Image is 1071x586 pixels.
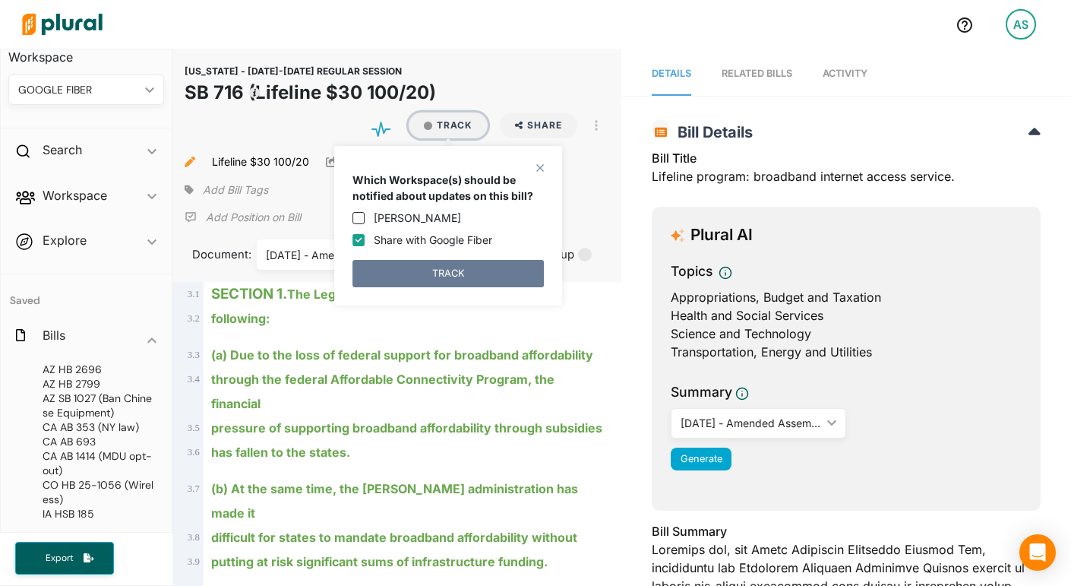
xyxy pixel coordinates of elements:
h3: Topics [671,261,712,281]
div: Science and Technology [671,325,1022,343]
span: CA [43,449,57,463]
span: 3 . 7 [188,483,200,494]
span: 3 . 3 [188,350,200,360]
h3: Plural AI [690,226,753,245]
button: Export [15,542,114,575]
span: AB 1414 (MDU opt-out) [43,449,152,477]
button: Lifeline $30 100/20 [204,149,317,174]
span: 3 . 1 [188,289,200,299]
ins: (a) Due to the loss of federal support for broadband affordability [211,347,593,363]
ins: putting at risk significant sums of infrastructure funding. [211,554,548,569]
span: Bill Details [670,123,753,141]
button: Share [500,112,578,138]
span: AZ [43,363,55,376]
button: Share [494,112,584,138]
a: IAHSB 185 [24,507,156,521]
span: AZ [43,391,55,405]
div: Add Position Statement [185,206,301,229]
a: CAAB 353 (NY law) [24,420,156,435]
div: Add tags [185,179,268,201]
span: Document: [185,246,238,263]
label: [PERSON_NAME] [374,210,461,226]
span: SB 1027 (Ban Chinese Equipment) [43,391,152,420]
h2: Explore [43,232,87,249]
ins: (b) At the same time, the [PERSON_NAME] administration has made it [211,481,578,521]
a: AZSB 1027 (Ban Chinese Equipment) [24,391,156,420]
div: Appropriations, Budget and Taxation [671,288,1022,306]
span: CA [43,435,57,448]
a: AZHB 2696 [24,363,156,377]
span: Add Bill Tags [203,182,268,198]
p: Which Workspace(s) should be notified about updates on this bill? [352,172,544,204]
span: HB 2799 [58,377,100,391]
div: [DATE] - Amended Assembly ([DATE]) [266,247,399,263]
span: 3 . 5 [188,423,200,433]
span: 3 . 9 [188,556,200,567]
ins: through the federal Affordable Connectivity Program, the financial [211,372,554,411]
span: AZ [43,377,55,391]
span: Generate [681,453,722,464]
h2: Search [43,141,82,158]
ins: difficult for states to mandate broadband affordability without [211,530,577,545]
span: Details [652,68,691,79]
span: [US_STATE] - [DATE]-[DATE] REGULAR SESSION [185,65,402,77]
a: Details [652,52,691,96]
button: TRACK [352,260,544,287]
div: Tooltip anchor [578,248,592,261]
button: Generate [671,448,731,470]
span: 3 . 2 [188,313,200,324]
span: AB 353 (NY law) [60,420,139,434]
span: CA [43,420,57,434]
a: AZHB 2799 [24,377,156,391]
div: Tooltip anchor [248,86,261,100]
ins: The Legislature finds and declares all of the [211,287,547,302]
span: 3 . 8 [188,532,200,543]
h4: Saved [1,274,172,312]
span: Activity [823,68,867,79]
span: 3 . 4 [188,374,200,385]
ins: has fallen to the states. [211,445,350,460]
div: GOOGLE FIBER [18,82,139,98]
h3: Bill Title [652,149,1041,167]
a: AS [994,3,1048,46]
h3: Bill Summary [652,522,1041,540]
strong: SECTION 1. [211,285,287,303]
h1: SB 716 (Lifeline $30 100/20) [185,79,436,106]
div: Transportation, Energy and Utilities [671,343,1022,361]
div: Open Intercom Messenger [1019,534,1056,571]
h3: Workspace [8,35,164,68]
button: Track [409,112,488,138]
div: Health and Social Services [671,306,1022,325]
h3: Summary [671,382,732,402]
a: RELATED BILLS [722,52,792,96]
p: Add Position on Bill [206,210,301,225]
span: IA [43,507,52,521]
span: CO [43,478,58,492]
span: Export [35,552,84,565]
div: AS [1006,9,1036,40]
a: CAAB 693 [24,435,156,449]
ins: following: [211,311,270,326]
div: RELATED BILLS [722,66,792,81]
a: COHB 25-1056 (Wireless) [24,478,156,507]
h2: Tags [43,531,70,548]
h2: Bills [43,327,65,344]
div: Lifeline program: broadband internet access service. [652,149,1041,195]
ins: pressure of supporting broadband affordability through subsidies [211,420,602,436]
a: CAAB 1414 (MDU opt-out) [24,449,156,478]
div: [DATE] - Amended Assembly ([DATE]) [681,415,821,431]
span: HSB 185 [55,507,94,521]
span: HB 25-1056 (Wireless) [43,478,153,506]
span: HB 2696 [58,363,102,376]
h2: Workspace [43,187,107,204]
span: AB 693 [60,435,96,448]
label: Share with Google Fiber [374,232,492,248]
a: Activity [823,52,867,96]
span: 3 . 6 [188,447,200,458]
